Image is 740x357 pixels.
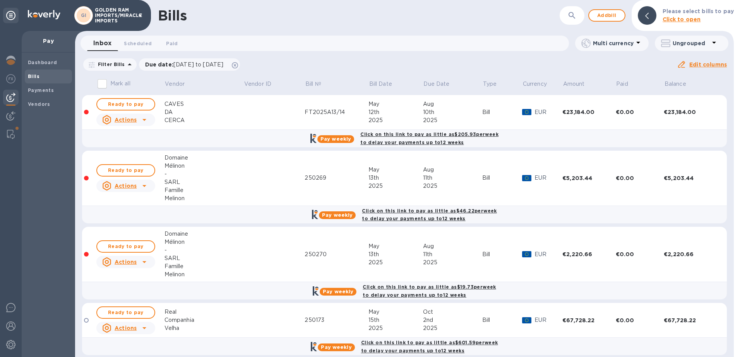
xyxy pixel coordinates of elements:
button: Addbill [588,9,625,22]
div: Companhia [164,316,244,324]
span: Bill Date [369,80,402,88]
b: Pay weekly [321,344,351,350]
div: May [368,100,423,108]
div: Due date:[DATE] to [DATE] [139,58,240,71]
span: Bill № [305,80,331,88]
b: Payments [28,87,54,93]
div: €0.00 [616,250,664,258]
p: Vendor [165,80,185,88]
div: CAVES [164,100,244,108]
p: EUR [534,108,562,116]
span: Paid [616,80,638,88]
div: Bill [482,174,522,182]
div: FT2025A13/14 [305,108,368,116]
b: Click on this link to pay as little as $205.93 per week to delay your payments up to 12 weeks [360,131,498,145]
div: Aug [423,242,482,250]
img: Logo [28,10,60,19]
div: €67,728.22 [562,316,615,324]
div: 11th [423,250,482,258]
span: Due Date [423,80,459,88]
p: Type [483,80,497,88]
b: Click on this link to pay as little as $601.59 per week to delay your payments up to 12 weeks [361,340,498,354]
div: Melinon [164,270,244,279]
div: Famille [164,186,244,194]
div: DA [164,108,244,116]
div: 2025 [368,182,423,190]
div: €5,203.44 [664,174,717,182]
span: Scheduled [124,39,152,48]
div: €0.00 [616,108,664,116]
p: Currency [523,80,547,88]
div: 15th [368,316,423,324]
span: Ready to pay [103,308,148,317]
b: Click on this link to pay as little as $19.73 per week to delay your payments up to 12 weeks [363,284,496,298]
div: Real [164,308,244,316]
h1: Bills [158,7,187,24]
p: Bill Date [369,80,392,88]
div: SARL [164,178,244,186]
div: €2,220.66 [562,250,615,258]
p: Filter Bills [95,61,125,68]
p: EUR [534,250,562,258]
span: Balance [665,80,696,88]
p: Due Date [423,80,449,88]
div: Domaine [164,230,244,238]
u: Actions [115,183,137,189]
div: May [368,308,423,316]
u: Actions [115,117,137,123]
div: May [368,242,423,250]
p: EUR [534,174,562,182]
span: Amount [563,80,595,88]
b: Bills [28,73,39,79]
div: €23,184.00 [562,108,615,116]
div: Aug [423,166,482,174]
img: Foreign exchange [6,74,15,83]
div: 2025 [423,324,482,332]
span: Type [483,80,507,88]
div: Oct [423,308,482,316]
div: Aug [423,100,482,108]
p: Balance [665,80,686,88]
p: Due date : [145,61,228,68]
b: GI [81,12,87,18]
b: Pay weekly [323,289,353,294]
button: Ready to pay [96,98,155,110]
span: Paid [166,39,178,48]
p: GOLDEN RAM IMPORTS/MIRACLE IMPORTS [95,7,134,24]
p: Vendor ID [244,80,271,88]
div: Velha [164,324,244,332]
div: 2025 [423,182,482,190]
span: [DATE] to [DATE] [173,61,223,68]
div: Famille [164,262,244,270]
div: €0.00 [616,174,664,182]
div: CERCA [164,116,244,124]
div: Mélinon [164,238,244,246]
span: Ready to pay [103,166,148,175]
button: Ready to pay [96,306,155,319]
b: Pay weekly [322,212,353,218]
p: Multi currency [593,39,634,47]
div: 13th [368,174,423,182]
div: 2025 [368,116,423,124]
div: 2025 [423,258,482,267]
div: Mélinon [164,162,244,170]
div: - [164,170,244,178]
div: €23,184.00 [664,108,717,116]
button: Ready to pay [96,164,155,177]
div: Unpin categories [3,8,19,23]
div: May [368,166,423,174]
div: 2nd [423,316,482,324]
div: Domaine [164,154,244,162]
div: €5,203.44 [562,174,615,182]
div: €67,728.22 [664,316,717,324]
p: Mark all [110,80,130,88]
p: EUR [534,316,562,324]
b: Please select bills to pay [663,8,734,14]
div: 2025 [423,116,482,124]
div: 2025 [368,258,423,267]
p: Bill № [305,80,321,88]
span: Ready to pay [103,100,148,109]
span: Add bill [595,11,618,20]
span: Ready to pay [103,242,148,251]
